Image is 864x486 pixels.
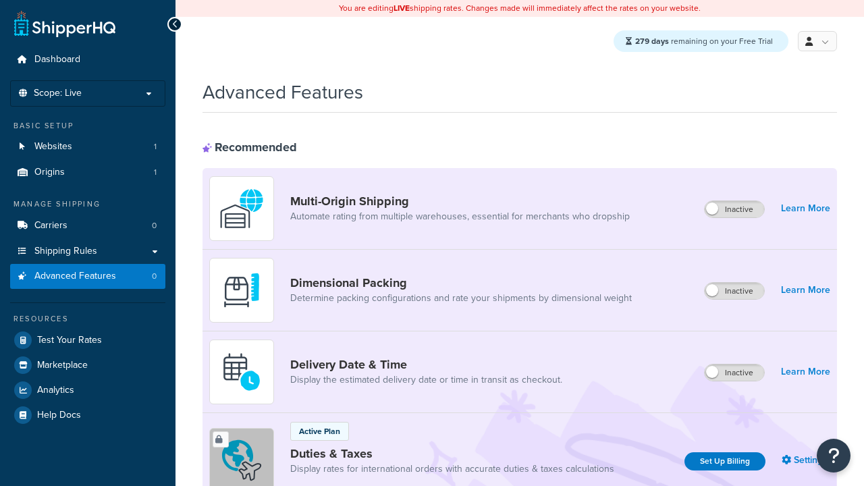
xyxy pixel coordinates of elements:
a: Help Docs [10,403,165,427]
a: Determine packing configurations and rate your shipments by dimensional weight [290,292,632,305]
a: Display rates for international orders with accurate duties & taxes calculations [290,462,614,476]
img: DTVBYsAAAAAASUVORK5CYII= [218,267,265,314]
span: Dashboard [34,54,80,65]
label: Inactive [705,283,764,299]
a: Dimensional Packing [290,275,632,290]
a: Multi-Origin Shipping [290,194,630,209]
a: Test Your Rates [10,328,165,352]
b: LIVE [394,2,410,14]
div: Manage Shipping [10,198,165,210]
span: Carriers [34,220,67,232]
label: Inactive [705,201,764,217]
a: Set Up Billing [684,452,765,470]
li: Websites [10,134,165,159]
li: Origins [10,160,165,185]
strong: 279 days [635,35,669,47]
li: Carriers [10,213,165,238]
span: Shipping Rules [34,246,97,257]
p: Active Plan [299,425,340,437]
button: Open Resource Center [817,439,850,473]
a: Duties & Taxes [290,446,614,461]
img: gfkeb5ejjkALwAAAABJRU5ErkJggg== [218,348,265,396]
a: Settings [782,451,830,470]
a: Websites1 [10,134,165,159]
span: Advanced Features [34,271,116,282]
span: 1 [154,167,157,178]
span: Scope: Live [34,88,82,99]
a: Dashboard [10,47,165,72]
a: Learn More [781,362,830,381]
span: 0 [152,220,157,232]
label: Inactive [705,364,764,381]
a: Learn More [781,199,830,218]
a: Display the estimated delivery date or time in transit as checkout. [290,373,562,387]
span: Origins [34,167,65,178]
a: Learn More [781,281,830,300]
span: Test Your Rates [37,335,102,346]
a: Carriers0 [10,213,165,238]
span: 0 [152,271,157,282]
a: Automate rating from multiple warehouses, essential for merchants who dropship [290,210,630,223]
a: Advanced Features0 [10,264,165,289]
li: Advanced Features [10,264,165,289]
span: Analytics [37,385,74,396]
a: Origins1 [10,160,165,185]
div: Resources [10,313,165,325]
span: remaining on your Free Trial [635,35,773,47]
h1: Advanced Features [202,79,363,105]
span: Websites [34,141,72,153]
a: Analytics [10,378,165,402]
span: Marketplace [37,360,88,371]
span: Help Docs [37,410,81,421]
a: Shipping Rules [10,239,165,264]
img: WatD5o0RtDAAAAAElFTkSuQmCC [218,185,265,232]
span: 1 [154,141,157,153]
div: Recommended [202,140,297,155]
a: Marketplace [10,353,165,377]
div: Basic Setup [10,120,165,132]
a: Delivery Date & Time [290,357,562,372]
